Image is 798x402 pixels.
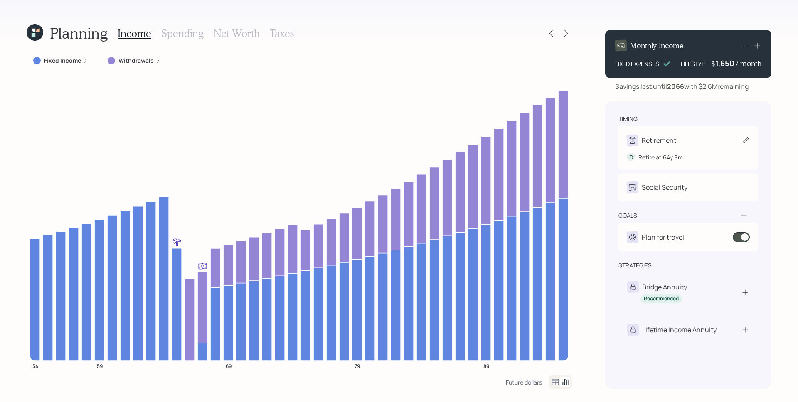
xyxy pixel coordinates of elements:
[642,135,676,145] div: Retirement
[736,59,761,68] h4: / month
[715,58,736,68] div: 1,650
[226,362,232,369] tspan: 69
[627,153,635,162] div: D
[681,59,708,68] div: LIFESTYLE
[618,115,638,123] div: timing
[44,56,81,65] label: Fixed Income
[118,27,151,39] h3: Income
[483,362,489,369] tspan: 89
[638,153,683,162] div: Retire at 64y 9m
[615,81,749,91] div: Savings last until with $2.6M remaining
[50,24,108,42] h1: Planning
[630,41,684,50] h4: Monthly Income
[32,362,38,369] tspan: 54
[97,362,103,369] tspan: 59
[667,82,684,91] b: 2066
[618,261,652,270] div: strategies
[214,27,260,39] h3: Net Worth
[644,295,679,302] div: Recommended
[642,182,687,192] div: Social Security
[118,56,154,65] label: Withdrawals
[642,232,684,242] div: Plan for travel
[355,362,360,369] tspan: 79
[642,282,687,292] div: Bridge Annuity
[711,59,715,68] h4: $
[618,211,637,220] div: goals
[161,27,204,39] h3: Spending
[615,59,659,68] div: FIXED EXPENSES
[642,325,717,335] div: Lifetime Income Annuity
[506,378,542,386] div: Future dollars
[270,27,294,39] h3: Taxes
